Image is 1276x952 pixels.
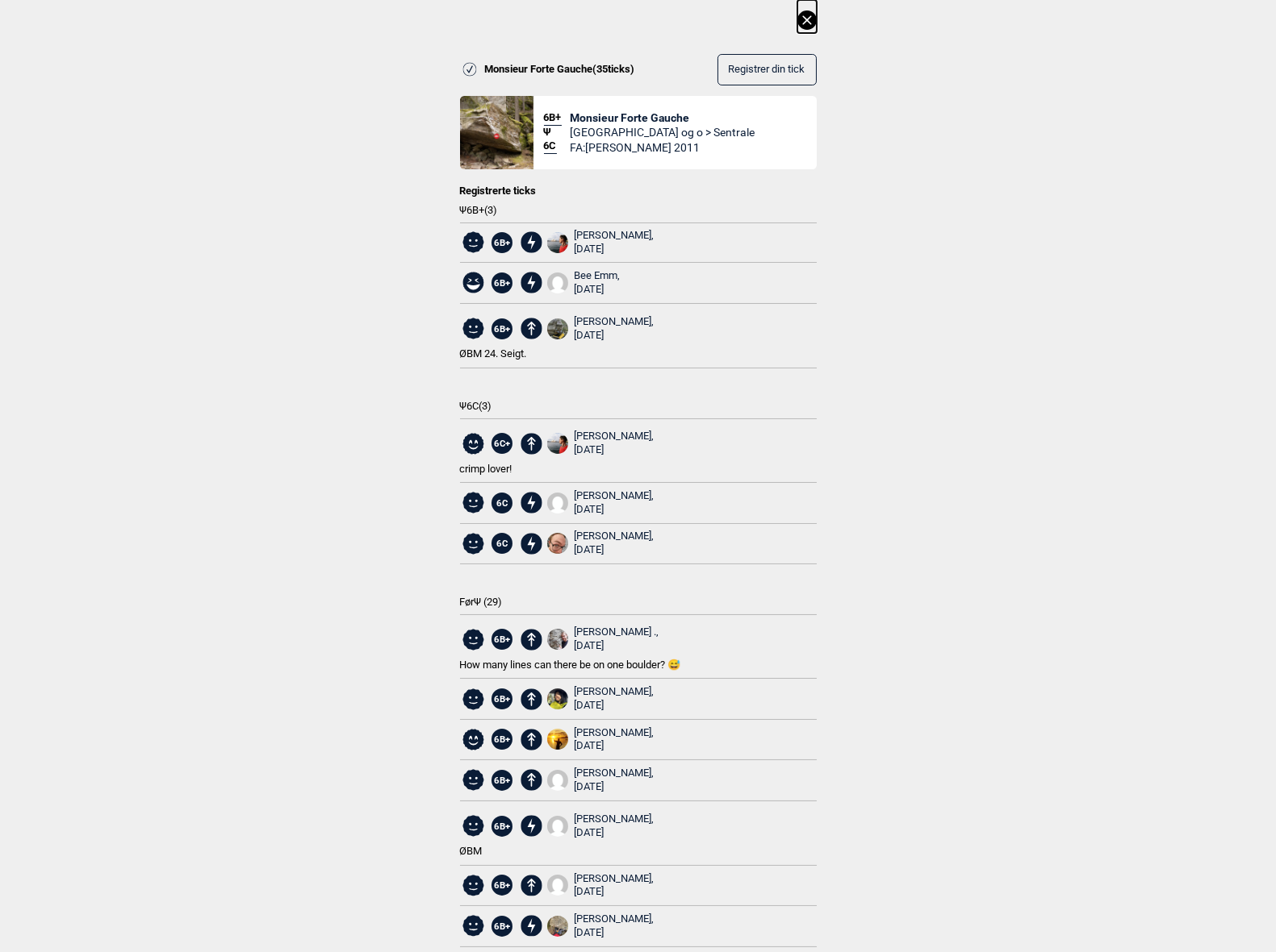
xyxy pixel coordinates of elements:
[547,318,568,339] img: 20231019 201310
[574,826,654,840] div: [DATE]
[574,443,654,457] div: [DATE]
[574,639,659,653] div: [DATE]
[574,767,654,794] div: [PERSON_NAME],
[547,872,654,900] a: User fallback1[PERSON_NAME], [DATE]
[547,433,568,454] img: 96237517 3053624591380607 2383231920386342912 n
[460,204,817,218] span: Ψ 6B+ ( 3 )
[460,463,512,475] span: crimp lover!
[547,813,654,840] a: User fallback1[PERSON_NAME], [DATE]
[547,767,654,794] a: User fallback1[PERSON_NAME], [DATE]
[574,489,654,517] div: [PERSON_NAME],
[460,185,817,198] div: Registrerte ticks
[574,739,654,753] div: [DATE]
[547,629,568,650] img: 190275891 5735307039843517 253515035280988347 n
[492,816,512,837] span: 6B+
[547,493,568,513] img: User fallback1
[547,530,654,557] a: 52 B0 EA24 6 F99 44 B8 A035 75216 A2 E06 A6[PERSON_NAME], [DATE]
[492,770,512,791] span: 6B+
[492,875,512,896] span: 6B+
[574,885,654,899] div: [DATE]
[574,543,654,557] div: [DATE]
[547,913,654,940] a: IMG 0583[PERSON_NAME], [DATE]
[574,243,654,256] div: [DATE]
[547,816,568,837] img: User fallback1
[547,272,568,293] img: User fallback1
[492,493,512,513] span: 6C
[460,96,533,169] img: Monsieur Forte Gauche 200828
[547,726,654,754] a: Test[PERSON_NAME], [DATE]
[574,913,654,940] div: [PERSON_NAME],
[547,729,568,750] img: Test
[492,729,512,750] span: 6B+
[570,110,755,125] span: Monsieur Forte Gauche
[547,626,659,653] a: 190275891 5735307039843517 253515035280988347 n[PERSON_NAME] ., [DATE]
[460,596,817,609] span: Før Ψ ( 29 )
[574,813,654,840] div: [PERSON_NAME],
[547,533,568,554] img: 52 B0 EA24 6 F99 44 B8 A035 75216 A2 E06 A6
[547,232,568,253] img: 96237517 3053624591380607 2383231920386342912 n
[547,770,568,791] img: User fallback1
[574,872,654,900] div: [PERSON_NAME],
[574,530,654,557] div: [PERSON_NAME],
[574,229,654,256] div: [PERSON_NAME],
[547,315,654,343] a: 20231019 201310[PERSON_NAME], [DATE]
[547,229,654,256] a: 96237517 3053624591380607 2383231920386342912 n[PERSON_NAME], [DATE]
[574,269,620,297] div: Bee Emm,
[547,916,568,937] img: IMG 0583
[544,96,571,169] div: Ψ
[547,489,654,517] a: User fallback1[PERSON_NAME], [DATE]
[570,140,755,155] span: FA: [PERSON_NAME] 2011
[574,283,620,297] div: [DATE]
[492,688,512,709] span: 6B+
[484,63,634,77] span: Monsieur Forte Gauche ( 35 ticks)
[547,269,620,297] a: User fallback1Bee Emm, [DATE]
[574,430,654,457] div: [PERSON_NAME],
[574,626,659,653] div: [PERSON_NAME] .,
[492,232,512,253] span: 6B+
[574,503,654,517] div: [DATE]
[729,64,805,76] span: Registrer din tick
[547,430,654,457] a: 96237517 3053624591380607 2383231920386342912 n[PERSON_NAME], [DATE]
[460,659,681,671] span: How many lines can there be on one boulder? 😅
[492,433,512,454] span: 6C+
[547,685,654,713] a: EBD905 DC 060 E 4890 983 D 9 B7 DC4 C844 CA[PERSON_NAME], [DATE]
[570,125,755,139] span: [GEOGRAPHIC_DATA] og o > Sentrale
[574,699,654,713] div: [DATE]
[492,916,512,937] span: 6B+
[460,347,527,360] span: ØBM 24. Seigt.
[492,629,512,650] span: 6B+
[492,272,512,293] span: 6B+
[574,315,654,343] div: [PERSON_NAME],
[717,54,817,85] button: Registrer din tick
[547,688,568,709] img: EBD905 DC 060 E 4890 983 D 9 B7 DC4 C844 CA
[460,400,817,414] span: Ψ 6C ( 3 )
[492,533,512,554] span: 6C
[544,111,562,126] span: 6B+
[544,139,557,154] span: 6C
[574,685,654,713] div: [PERSON_NAME],
[492,318,512,339] span: 6B+
[547,875,568,896] img: User fallback1
[574,329,654,343] div: [DATE]
[574,926,654,940] div: [DATE]
[460,845,483,857] span: ØBM
[574,780,654,794] div: [DATE]
[574,726,654,754] div: [PERSON_NAME],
